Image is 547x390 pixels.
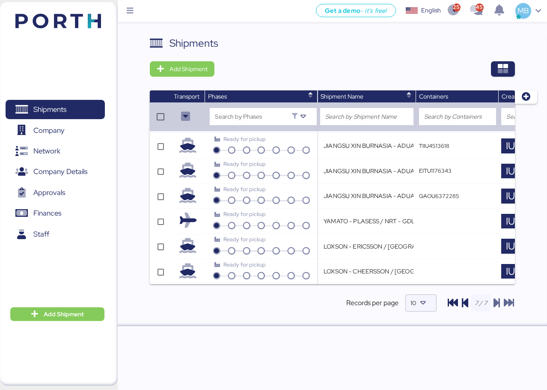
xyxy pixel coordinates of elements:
[346,298,398,308] span: Records per page
[6,120,105,140] a: Company
[471,294,491,312] input: 7 / 7
[517,5,529,16] span: MB
[33,103,66,116] span: Shipments
[424,111,491,122] input: Search by Containers
[33,207,61,219] span: Finances
[33,145,60,157] span: Network
[6,141,105,161] a: Network
[174,93,199,100] span: Transport
[33,228,49,240] span: Staff
[33,124,65,137] span: Company
[410,299,416,307] span: 10
[223,186,266,193] span: Ready for pickup
[169,36,218,51] div: Shipments
[419,192,459,200] q-button: GAOU6372285
[33,186,65,199] span: Approvals
[506,189,515,204] span: IU
[419,142,449,150] q-button: TIIU4513618
[10,307,104,321] button: Add Shipment
[421,6,441,15] div: English
[506,239,515,254] span: IU
[223,210,266,218] span: Ready for pickup
[33,165,87,178] span: Company Details
[325,111,408,122] input: Search by Shipment Name
[169,64,208,74] span: Add Shipment
[150,61,214,77] button: Add Shipment
[419,167,452,174] q-button: EITU1176343
[419,93,448,100] span: Containers
[6,204,105,223] a: Finances
[6,225,105,244] a: Staff
[6,162,105,182] a: Company Details
[6,100,105,120] a: Shipments
[208,93,227,100] span: Phases
[321,93,363,100] span: Shipment Name
[506,214,515,229] span: IU
[223,261,266,268] span: Ready for pickup
[223,236,266,243] span: Ready for pickup
[506,264,515,279] span: IU
[506,164,515,179] span: IU
[506,138,515,153] span: IU
[44,309,84,319] span: Add Shipment
[6,183,105,203] a: Approvals
[123,4,137,18] button: Menu
[223,160,266,168] span: Ready for pickup
[223,135,266,143] span: Ready for pickup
